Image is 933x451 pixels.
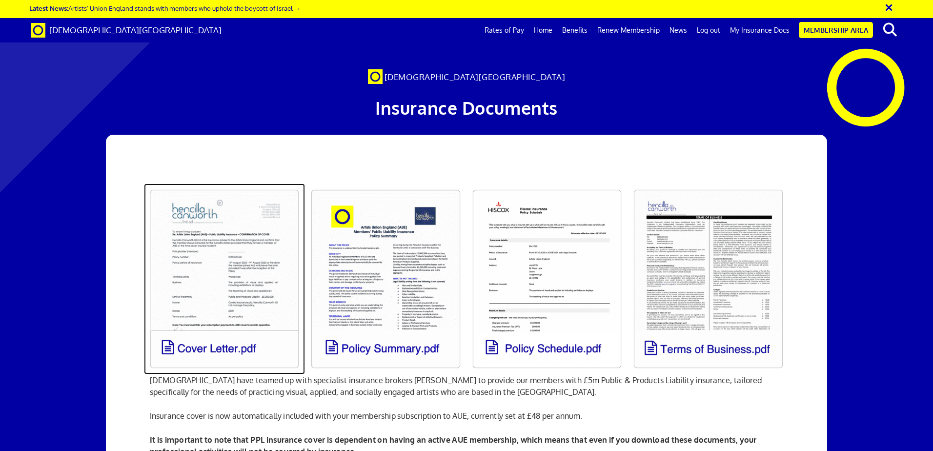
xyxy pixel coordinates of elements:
[150,410,783,422] p: Insurance cover is now automatically included with your membership subscription to AUE, currently...
[557,18,592,42] a: Benefits
[875,20,905,40] button: search
[692,18,725,42] a: Log out
[665,18,692,42] a: News
[529,18,557,42] a: Home
[725,18,794,42] a: My Insurance Docs
[29,4,68,12] strong: Latest News:
[592,18,665,42] a: Renew Membership
[480,18,529,42] a: Rates of Pay
[375,97,558,119] span: Insurance Documents
[799,22,873,38] a: Membership Area
[29,4,301,12] a: Latest News:Artists’ Union England stands with members who uphold the boycott of Israel →
[23,18,229,42] a: Brand [DEMOGRAPHIC_DATA][GEOGRAPHIC_DATA]
[385,72,566,82] span: [DEMOGRAPHIC_DATA][GEOGRAPHIC_DATA]
[150,374,783,398] p: [DEMOGRAPHIC_DATA] have teamed up with specialist insurance brokers [PERSON_NAME] to provide our ...
[49,25,222,35] span: [DEMOGRAPHIC_DATA][GEOGRAPHIC_DATA]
